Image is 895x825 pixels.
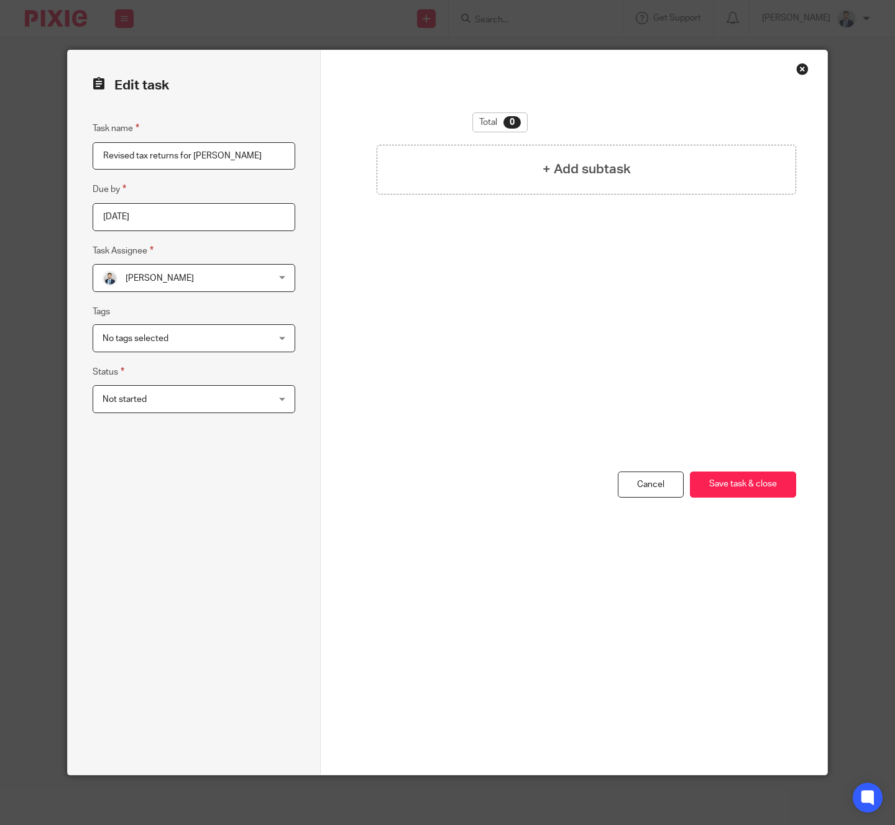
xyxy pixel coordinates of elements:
[93,182,126,196] label: Due by
[103,271,117,286] img: LinkedIn%20Profile.jpeg
[93,75,295,96] h2: Edit task
[503,116,521,129] div: 0
[796,63,809,75] div: Close this dialog window
[103,334,168,343] span: No tags selected
[472,112,528,132] div: Total
[618,472,684,498] a: Cancel
[93,203,295,231] input: Pick a date
[93,365,124,379] label: Status
[103,395,147,404] span: Not started
[93,244,154,258] label: Task Assignee
[93,121,139,135] label: Task name
[126,274,194,283] span: [PERSON_NAME]
[690,472,796,498] button: Save task & close
[93,306,110,318] label: Tags
[543,160,631,179] h4: + Add subtask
